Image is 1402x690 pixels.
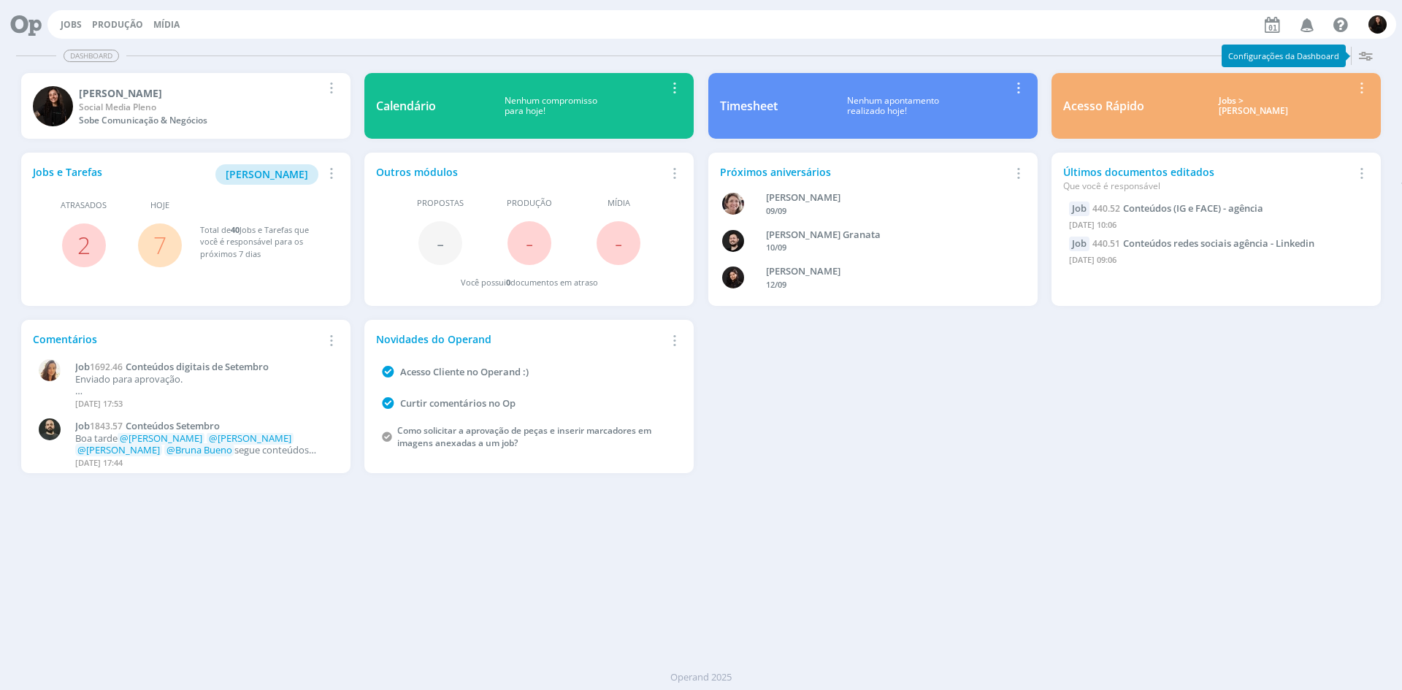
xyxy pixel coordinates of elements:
div: Timesheet [720,97,778,115]
div: [DATE] 09:06 [1069,251,1363,272]
span: [DATE] 17:53 [75,398,123,409]
span: @Bruna Bueno [166,443,232,456]
div: Acesso Rápido [1063,97,1144,115]
span: 440.52 [1092,202,1120,215]
div: Total de Jobs e Tarefas que você é responsável para os próximos 7 dias [200,224,324,261]
span: 1843.57 [90,420,123,432]
p: Enviado para aprovação. [75,374,331,386]
span: 0 [506,277,510,288]
span: Atrasados [61,199,107,212]
div: Outros módulos [376,164,665,180]
div: Sobe Comunicação & Negócios [79,114,322,127]
div: Job [1069,202,1089,216]
span: Conteúdos (IG e FACE) - agência [1123,202,1263,215]
span: Conteúdos Setembro [126,419,220,432]
span: @[PERSON_NAME] [120,432,202,445]
span: 40 [231,224,240,235]
a: Job1843.57Conteúdos Setembro [75,421,331,432]
span: Dashboard [64,50,119,62]
a: Acesso Cliente no Operand :) [400,365,529,378]
img: B [722,230,744,252]
div: Bruno Corralo Granata [766,228,1003,242]
a: [PERSON_NAME] [215,166,318,180]
span: @[PERSON_NAME] [77,443,160,456]
div: Nenhum compromisso para hoje! [436,96,665,117]
div: Jobs > [PERSON_NAME] [1155,96,1352,117]
a: Jobs [61,18,82,31]
div: Últimos documentos editados [1063,164,1352,193]
button: [PERSON_NAME] [215,164,318,185]
div: Calendário [376,97,436,115]
span: 09/09 [766,205,786,216]
span: Produção [507,197,552,210]
a: Como solicitar a aprovação de peças e inserir marcadores em imagens anexadas a um job? [397,424,651,449]
span: 440.51 [1092,237,1120,250]
p: Boa tarde segue conteúdos ajustados e novo carrossel [75,433,331,456]
div: Luana da Silva de Andrade [766,264,1003,279]
div: [DATE] 10:06 [1069,216,1363,237]
div: Novidades do Operand [376,331,665,347]
button: Produção [88,19,148,31]
a: S[PERSON_NAME]Social Media PlenoSobe Comunicação & Negócios [21,73,350,139]
a: Produção [92,18,143,31]
button: S [1368,12,1387,37]
span: 10/09 [766,242,786,253]
div: Social Media Pleno [79,101,322,114]
div: Configurações da Dashboard [1222,45,1346,67]
div: Que você é responsável [1063,180,1352,193]
div: Você possui documentos em atraso [461,277,598,289]
img: V [39,359,61,381]
div: Job [1069,237,1089,251]
span: Conteúdos redes sociais agência - Linkedin [1123,237,1314,250]
div: Jobs e Tarefas [33,164,322,185]
a: 440.51Conteúdos redes sociais agência - Linkedin [1092,237,1314,250]
div: Próximos aniversários [720,164,1009,180]
span: - [615,227,622,258]
span: [DATE] 17:44 [75,457,123,468]
img: L [722,267,744,288]
div: Aline Beatriz Jackisch [766,191,1003,205]
span: Conteúdos digitais de Setembro [126,360,269,373]
a: Job1692.46Conteúdos digitais de Setembro [75,361,331,373]
span: - [526,227,533,258]
span: 1692.46 [90,361,123,373]
div: Comentários [33,331,322,347]
span: 12/09 [766,279,786,290]
span: [PERSON_NAME] [226,167,308,181]
a: 440.52Conteúdos (IG e FACE) - agência [1092,202,1263,215]
a: 2 [77,229,91,261]
img: P [39,418,61,440]
div: Nenhum apontamento realizado hoje! [778,96,1009,117]
span: Propostas [417,197,464,210]
a: 7 [153,229,166,261]
img: S [1368,15,1387,34]
span: Hoje [150,199,169,212]
button: Mídia [149,19,184,31]
a: Curtir comentários no Op [400,396,516,410]
a: Mídia [153,18,180,31]
span: - [437,227,444,258]
a: TimesheetNenhum apontamentorealizado hoje! [708,73,1038,139]
span: @[PERSON_NAME] [209,432,291,445]
span: Mídia [608,197,630,210]
button: Jobs [56,19,86,31]
img: A [722,193,744,215]
div: Sandriny Soares [79,85,322,101]
img: S [33,86,73,126]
